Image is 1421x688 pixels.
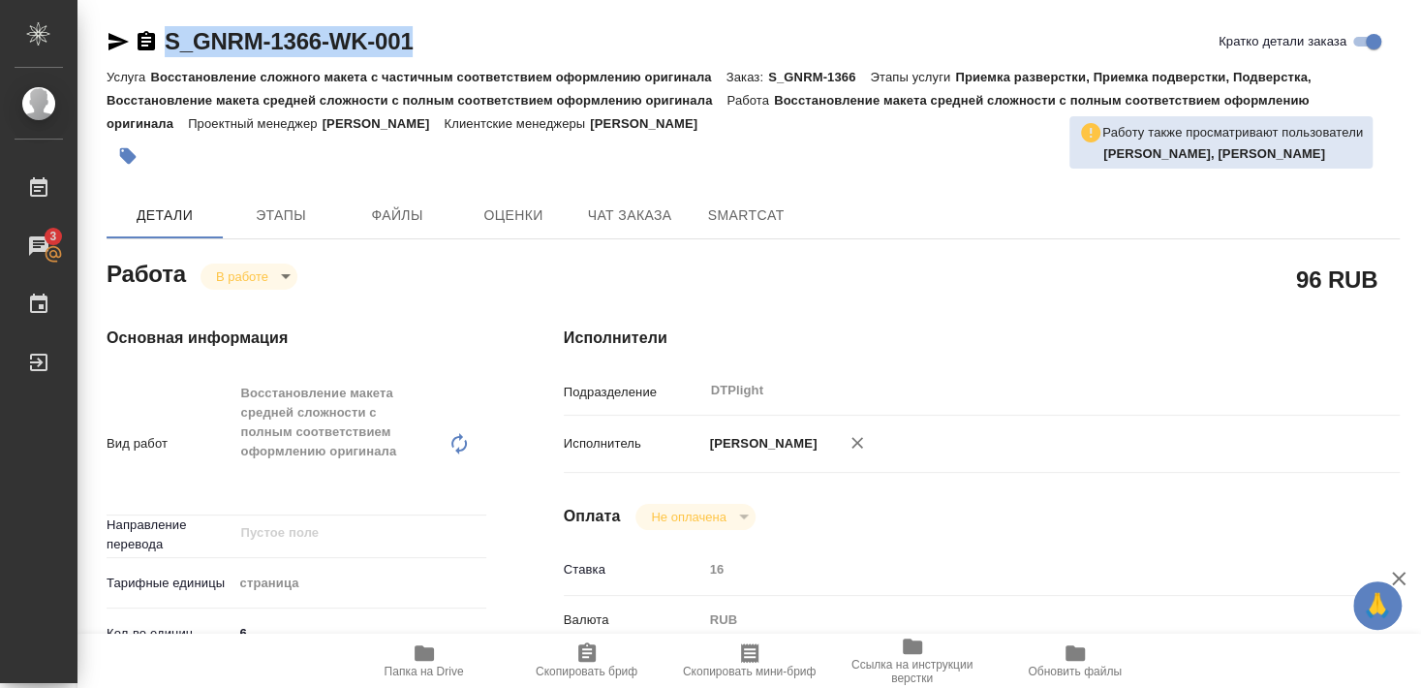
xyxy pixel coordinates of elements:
[5,222,73,270] a: 3
[107,624,233,643] p: Кол-во единиц
[1219,32,1346,51] span: Кратко детали заказа
[870,70,955,84] p: Этапы услуги
[683,665,816,678] span: Скопировать мини-бриф
[564,434,703,453] p: Исполнитель
[118,203,211,228] span: Детали
[564,560,703,579] p: Ставка
[467,203,560,228] span: Оценки
[107,255,186,290] h2: Работа
[994,634,1157,688] button: Обновить файлы
[135,30,158,53] button: Скопировать ссылку
[444,116,590,131] p: Клиентские менеджеры
[323,116,445,131] p: [PERSON_NAME]
[1028,665,1122,678] span: Обновить файлы
[703,604,1330,637] div: RUB
[201,264,297,290] div: В работе
[583,203,676,228] span: Чат заказа
[233,567,486,600] div: страница
[703,555,1330,583] input: Пустое поле
[107,434,233,453] p: Вид работ
[107,574,233,593] p: Тарифные единицы
[564,327,1400,350] h4: Исполнители
[564,610,703,630] p: Валюта
[343,634,506,688] button: Папка на Drive
[831,634,994,688] button: Ссылка на инструкции верстки
[107,135,149,177] button: Добавить тэг
[188,116,322,131] p: Проектный менеджер
[107,516,233,554] p: Направление перевода
[536,665,637,678] span: Скопировать бриф
[351,203,444,228] span: Файлы
[1361,585,1394,626] span: 🙏
[234,203,327,228] span: Этапы
[726,93,774,108] p: Работа
[107,30,130,53] button: Скопировать ссылку для ЯМессенджера
[703,434,818,453] p: [PERSON_NAME]
[668,634,831,688] button: Скопировать мини-бриф
[836,422,879,464] button: Удалить исполнителя
[843,658,982,685] span: Ссылка на инструкции верстки
[210,268,274,285] button: В работе
[506,634,668,688] button: Скопировать бриф
[150,70,726,84] p: Восстановление сложного макета с частичным соответствием оформлению оригинала
[635,504,755,530] div: В работе
[1296,263,1377,296] h2: 96 RUB
[107,70,150,84] p: Услуга
[1353,581,1402,630] button: 🙏
[233,619,486,647] input: ✎ Введи что-нибудь
[1103,146,1325,161] b: [PERSON_NAME], [PERSON_NAME]
[38,227,68,246] span: 3
[165,28,413,54] a: S_GNRM-1366-WK-001
[645,509,731,525] button: Не оплачена
[699,203,792,228] span: SmartCat
[107,327,486,350] h4: Основная информация
[564,505,621,528] h4: Оплата
[1102,123,1363,142] p: Работу также просматривают пользователи
[385,665,464,678] span: Папка на Drive
[726,70,768,84] p: Заказ:
[239,521,441,545] input: Пустое поле
[768,70,870,84] p: S_GNRM-1366
[564,383,703,402] p: Подразделение
[590,116,712,131] p: [PERSON_NAME]
[1103,144,1363,164] p: Овечкина Дарья, Архипова Екатерина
